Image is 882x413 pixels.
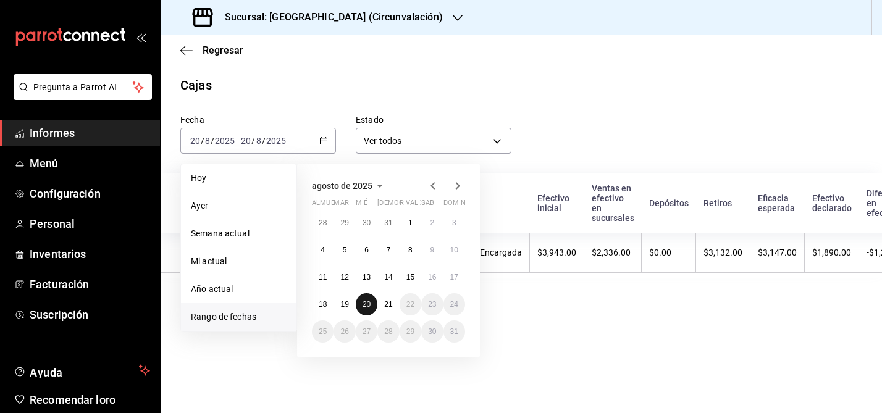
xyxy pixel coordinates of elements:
font: Mi actual [191,256,227,266]
font: $3,132.00 [703,248,742,257]
input: ---- [266,136,287,146]
font: sab [421,199,434,207]
font: 28 [319,219,327,227]
abbr: 17 de agosto de 2025 [450,273,458,282]
button: 23 de agosto de 2025 [421,293,443,315]
abbr: 29 de julio de 2025 [340,219,348,227]
a: Pregunta a Parrot AI [9,90,152,102]
button: 29 de agosto de 2025 [400,320,421,343]
font: 28 [384,327,392,336]
font: Retiros [703,198,732,208]
abbr: 2 de agosto de 2025 [430,219,434,227]
font: 2 [430,219,434,227]
button: Regresar [180,44,243,56]
button: 10 de agosto de 2025 [443,239,465,261]
input: -- [240,136,251,146]
font: Hoy [191,173,206,183]
font: 18 [319,300,327,309]
font: mar [334,199,348,207]
font: 30 [428,327,436,336]
button: 22 de agosto de 2025 [400,293,421,315]
abbr: 5 de agosto de 2025 [343,246,347,254]
font: 24 [450,300,458,309]
font: 30 [363,219,371,227]
button: 5 de agosto de 2025 [334,239,355,261]
button: 24 de agosto de 2025 [443,293,465,315]
font: $0.00 [649,248,671,257]
button: 19 de agosto de 2025 [334,293,355,315]
button: 18 de agosto de 2025 [312,293,334,315]
button: 8 de agosto de 2025 [400,239,421,261]
button: 15 de agosto de 2025 [400,266,421,288]
button: 12 de agosto de 2025 [334,266,355,288]
font: $3,943.00 [537,248,576,257]
button: abrir_cajón_menú [136,32,146,42]
abbr: jueves [377,199,450,212]
button: 7 de agosto de 2025 [377,239,399,261]
font: [DEMOGRAPHIC_DATA] [377,199,450,207]
font: 3 [452,219,456,227]
button: Pregunta a Parrot AI [14,74,152,100]
button: 6 de agosto de 2025 [356,239,377,261]
abbr: 18 de agosto de 2025 [319,300,327,309]
abbr: miércoles [356,199,367,212]
button: 1 de agosto de 2025 [400,212,421,234]
font: 29 [406,327,414,336]
font: Efectivo inicial [537,193,569,213]
font: Fecha [180,115,204,125]
font: 10 [450,246,458,254]
abbr: 22 de agosto de 2025 [406,300,414,309]
button: 26 de agosto de 2025 [334,320,355,343]
abbr: 28 de agosto de 2025 [384,327,392,336]
abbr: 28 de julio de 2025 [319,219,327,227]
font: Ayuda [30,366,63,379]
font: Sucursal: [GEOGRAPHIC_DATA] (Circunvalación) [225,11,443,23]
font: Suscripción [30,308,88,321]
font: / [201,136,204,146]
abbr: 20 de agosto de 2025 [363,300,371,309]
button: 29 de julio de 2025 [334,212,355,234]
abbr: 9 de agosto de 2025 [430,246,434,254]
font: 1 [408,219,413,227]
font: 4 [321,246,325,254]
abbr: 30 de agosto de 2025 [428,327,436,336]
font: Configuración [30,187,101,200]
abbr: 27 de agosto de 2025 [363,327,371,336]
abbr: 26 de agosto de 2025 [340,327,348,336]
font: 13 [363,273,371,282]
font: 8 [408,246,413,254]
abbr: 21 de agosto de 2025 [384,300,392,309]
abbr: domingo [443,199,473,212]
button: 31 de agosto de 2025 [443,320,465,343]
font: Personal [30,217,75,230]
button: 30 de agosto de 2025 [421,320,443,343]
button: 14 de agosto de 2025 [377,266,399,288]
abbr: 23 de agosto de 2025 [428,300,436,309]
input: -- [204,136,211,146]
font: Estado [356,115,384,125]
font: 9 [430,246,434,254]
button: 2 de agosto de 2025 [421,212,443,234]
abbr: 11 de agosto de 2025 [319,273,327,282]
abbr: sábado [421,199,434,212]
button: 20 de agosto de 2025 [356,293,377,315]
abbr: 16 de agosto de 2025 [428,273,436,282]
font: 15 [406,273,414,282]
abbr: 19 de agosto de 2025 [340,300,348,309]
button: agosto de 2025 [312,178,387,193]
button: 16 de agosto de 2025 [421,266,443,288]
font: / [251,136,255,146]
button: 30 de julio de 2025 [356,212,377,234]
font: 11 [319,273,327,282]
abbr: 24 de agosto de 2025 [450,300,458,309]
font: Informes [30,127,75,140]
abbr: lunes [312,199,348,212]
abbr: 13 de agosto de 2025 [363,273,371,282]
font: 12 [340,273,348,282]
font: 19 [340,300,348,309]
abbr: 6 de agosto de 2025 [364,246,369,254]
font: $3,147.00 [758,248,797,257]
font: Facturación [30,278,89,291]
abbr: martes [334,199,348,212]
button: 21 de agosto de 2025 [377,293,399,315]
